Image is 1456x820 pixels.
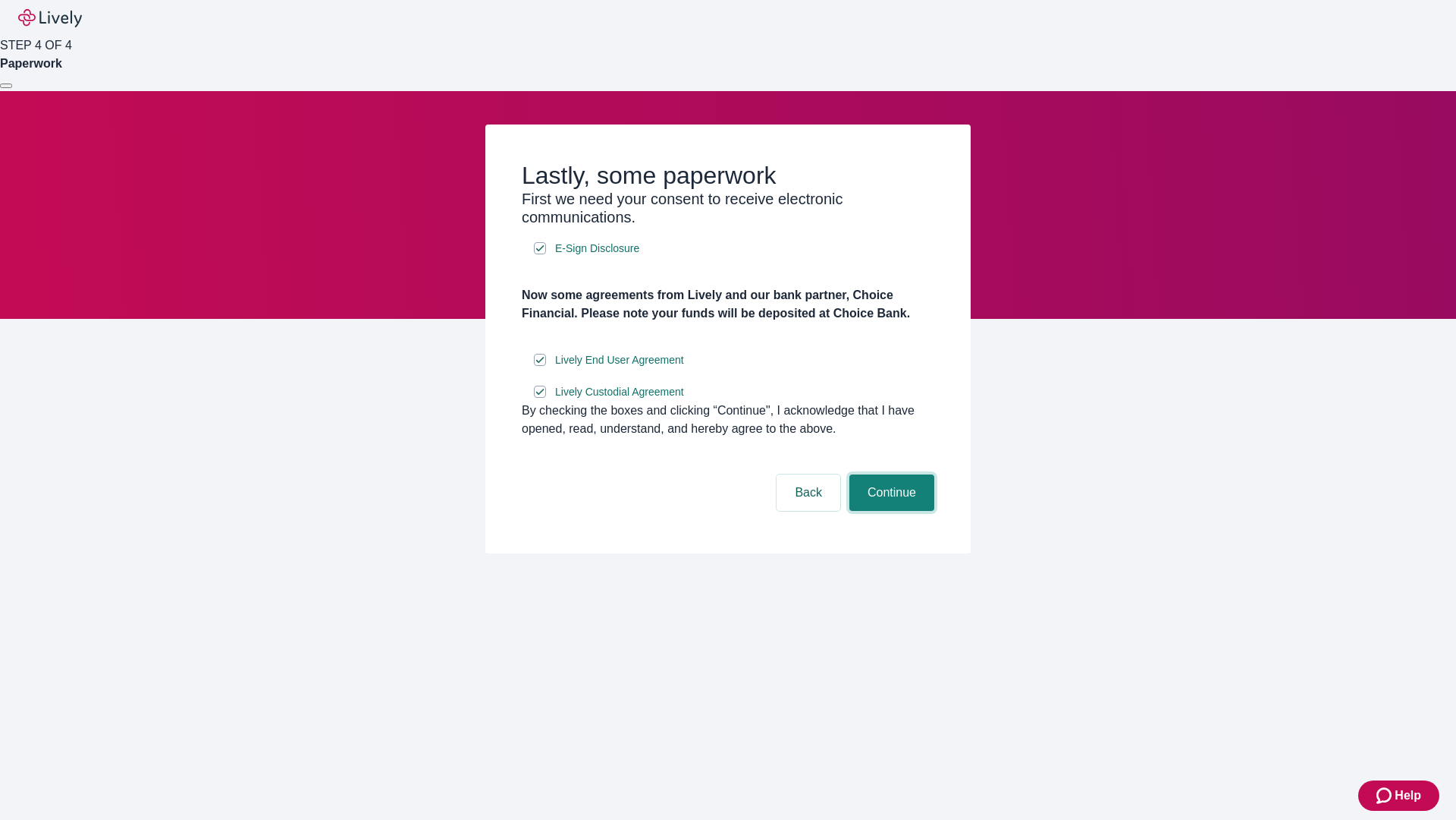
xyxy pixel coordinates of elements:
h2: Lastly, some paperwork [522,161,934,190]
h3: First we need your consent to receive electronic communications. [522,190,934,226]
span: Lively Custodial Agreement [555,384,684,400]
button: Back [777,475,840,511]
span: Lively End User Agreement [555,352,684,368]
button: Zendesk support iconHelp [1358,781,1439,811]
img: Lively [18,9,82,27]
span: Help [1395,787,1421,805]
a: e-sign disclosure document [552,383,687,402]
button: Continue [849,475,934,511]
a: e-sign disclosure document [552,351,687,370]
svg: Zendesk support icon [1376,787,1395,805]
div: By checking the boxes and clicking “Continue", I acknowledge that I have opened, read, understand... [522,402,934,438]
a: e-sign disclosure document [552,239,642,258]
span: E-Sign Disclosure [555,241,639,257]
h4: Now some agreements from Lively and our bank partner, Choice Financial. Please note your funds wi... [522,286,934,323]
